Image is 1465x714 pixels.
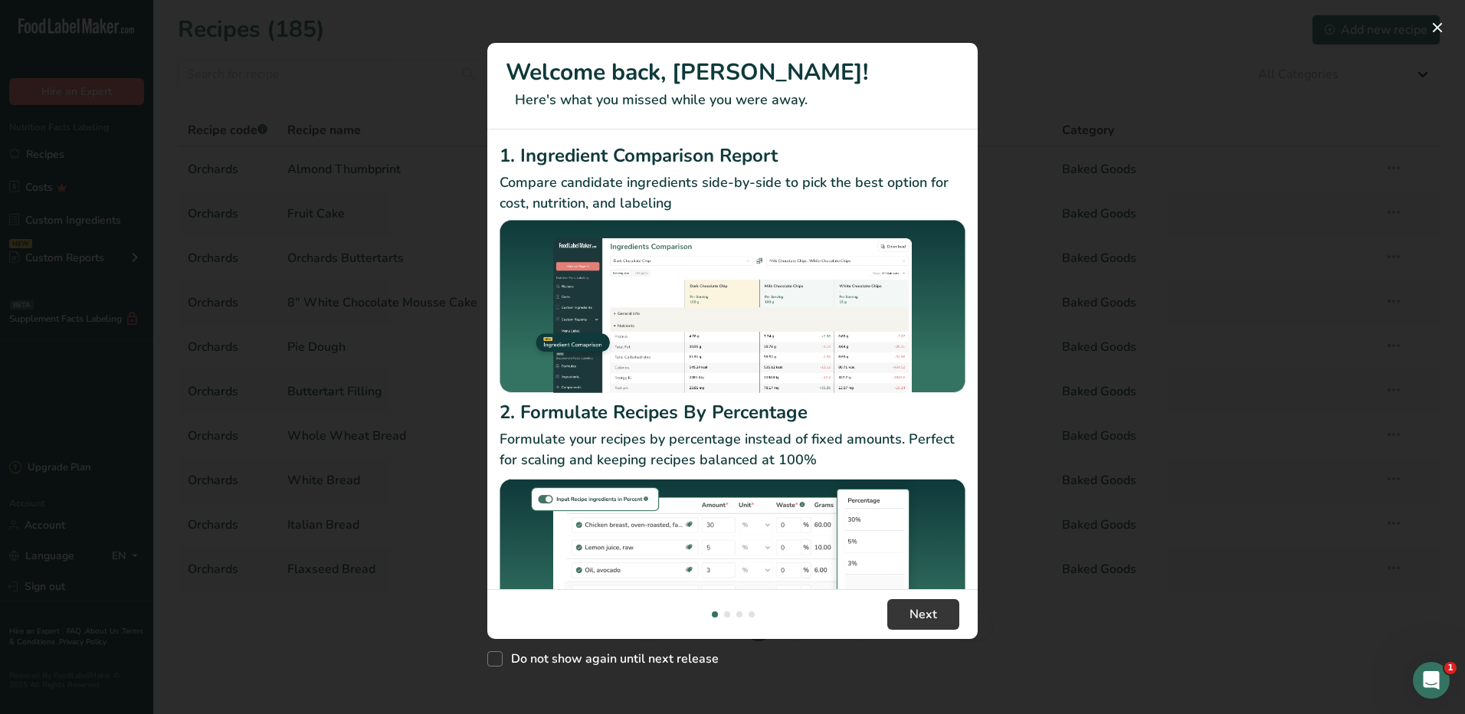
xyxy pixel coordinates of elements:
[500,429,965,470] p: Formulate your recipes by percentage instead of fixed amounts. Perfect for scaling and keeping re...
[506,90,959,110] p: Here's what you missed while you were away.
[503,651,719,667] span: Do not show again until next release
[500,142,965,169] h2: 1. Ingredient Comparison Report
[1444,662,1457,674] span: 1
[500,172,965,214] p: Compare candidate ingredients side-by-side to pick the best option for cost, nutrition, and labeling
[909,605,937,624] span: Next
[500,398,965,426] h2: 2. Formulate Recipes By Percentage
[1413,662,1450,699] iframe: Intercom live chat
[500,220,965,394] img: Ingredient Comparison Report
[506,55,959,90] h1: Welcome back, [PERSON_NAME]!
[887,599,959,630] button: Next
[500,477,965,661] img: Formulate Recipes By Percentage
